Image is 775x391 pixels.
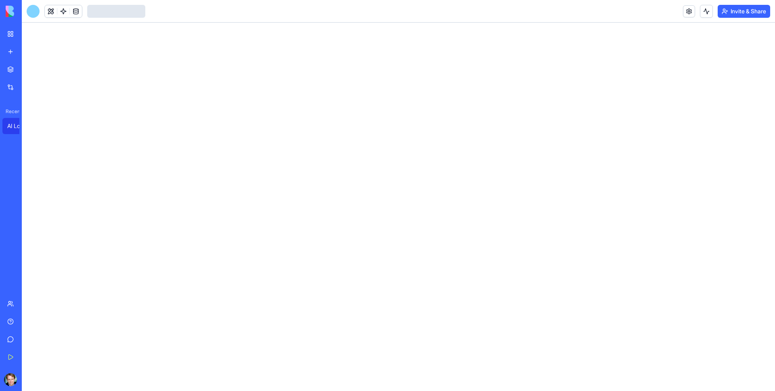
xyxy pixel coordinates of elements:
img: logo [6,6,56,17]
img: ACg8ocJ3V6e9GQsMvhIgHLnXrLjOtl8Y5siWkeeGhqtnNUYg5WWdbMA=s96-c [4,373,17,386]
span: Recent [2,108,19,115]
div: AI Logo Generator [7,122,30,130]
a: AI Logo Generator [2,118,35,134]
button: Invite & Share [718,5,770,18]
